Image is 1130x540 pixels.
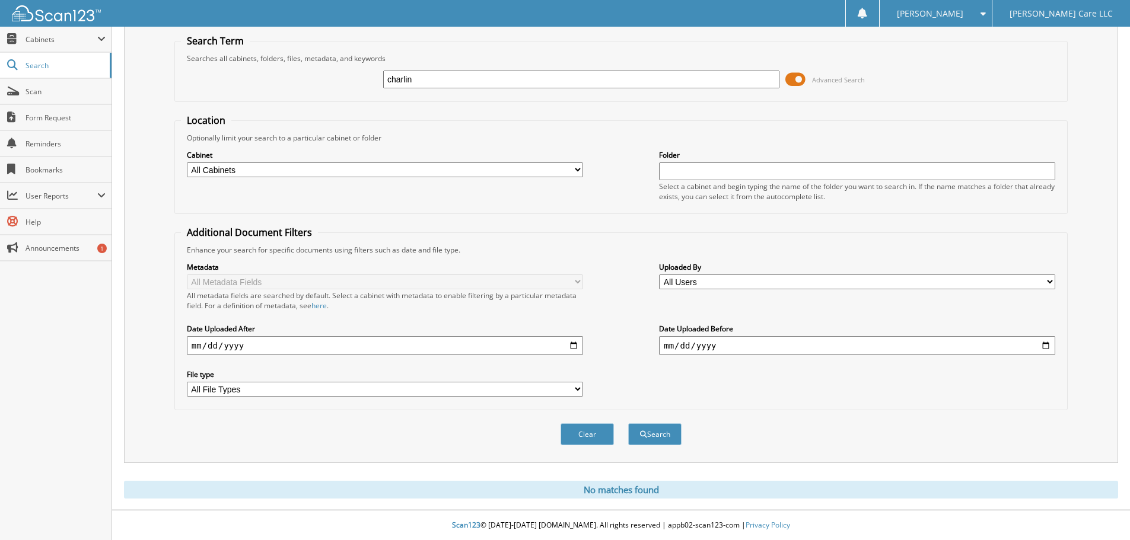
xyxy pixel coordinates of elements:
span: [PERSON_NAME] [897,10,963,17]
div: All metadata fields are searched by default. Select a cabinet with metadata to enable filtering b... [187,290,583,311]
span: Scan123 [452,520,480,530]
span: Announcements [26,243,106,253]
span: Scan [26,87,106,97]
span: Reminders [26,139,106,149]
span: Advanced Search [812,75,865,84]
a: here [311,301,327,311]
label: File type [187,369,583,379]
label: Folder [659,150,1055,160]
button: Search [628,423,682,445]
label: Metadata [187,262,583,272]
div: © [DATE]-[DATE] [DOMAIN_NAME]. All rights reserved | appb02-scan123-com | [112,511,1130,540]
label: Cabinet [187,150,583,160]
div: 1 [97,244,107,253]
span: Form Request [26,113,106,123]
span: User Reports [26,191,97,201]
input: start [187,336,583,355]
div: Optionally limit your search to a particular cabinet or folder [181,133,1061,143]
span: Search [26,60,104,71]
span: Cabinets [26,34,97,44]
img: scan123-logo-white.svg [12,5,101,21]
span: [PERSON_NAME] Care LLC [1010,10,1113,17]
input: end [659,336,1055,355]
span: Help [26,217,106,227]
div: Enhance your search for specific documents using filters such as date and file type. [181,245,1061,255]
div: Select a cabinet and begin typing the name of the folder you want to search in. If the name match... [659,181,1055,202]
div: No matches found [124,481,1118,499]
label: Uploaded By [659,262,1055,272]
button: Clear [561,423,614,445]
a: Privacy Policy [746,520,790,530]
legend: Additional Document Filters [181,226,318,239]
label: Date Uploaded After [187,324,583,334]
legend: Search Term [181,34,250,47]
span: Bookmarks [26,165,106,175]
label: Date Uploaded Before [659,324,1055,334]
legend: Location [181,114,231,127]
div: Searches all cabinets, folders, files, metadata, and keywords [181,53,1061,63]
